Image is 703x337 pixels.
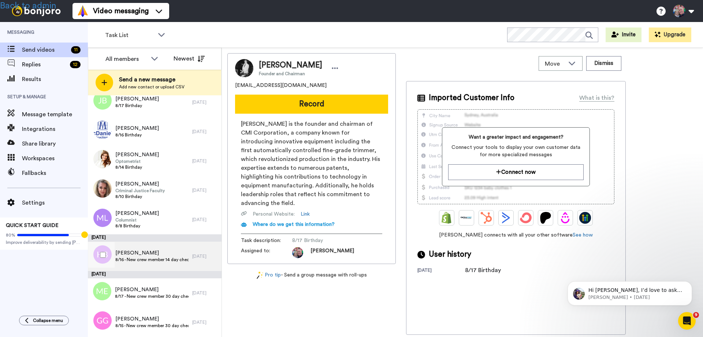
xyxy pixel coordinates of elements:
div: [DATE] [192,187,218,193]
iframe: Intercom notifications message [557,266,703,317]
span: 8/16 - New crew member 14 day check in [115,257,189,263]
div: [DATE] [192,290,218,296]
img: 16edb78e-f852-4aa4-806f-dc8ff179d4ce.jpg [93,150,112,168]
span: Collapse menu [33,318,63,323]
span: Results [22,75,88,84]
span: [PERSON_NAME] connects with all your other software [417,231,614,239]
div: What is this? [579,94,614,102]
span: 80% [6,232,15,238]
button: Dismiss [586,56,621,71]
span: [PERSON_NAME] [115,95,159,103]
button: Connect now [448,164,583,180]
span: Task description : [241,237,292,244]
div: [DATE] [192,129,218,135]
div: Tooltip anchor [81,231,88,238]
span: 8/8 Birthday [115,223,159,229]
span: Improve deliverability by sending [PERSON_NAME]’s from your own email [6,239,82,245]
div: [DATE] [192,217,218,223]
span: Message template [22,110,88,119]
span: [PERSON_NAME] [115,210,159,217]
span: Replies [22,60,67,69]
span: [PERSON_NAME] [115,315,189,323]
div: - Send a group message with roll-ups [227,271,396,279]
img: GoHighLevel [579,212,591,224]
span: Add new contact or upload CSV [119,84,185,90]
span: Want a greater impact and engagement? [448,133,583,141]
img: magic-wand.svg [257,271,263,279]
span: [PERSON_NAME] [115,286,189,293]
span: Move [545,59,565,68]
img: 26b78687-d9a9-4a61-8dfb-44a5b01f28b0.jpg [93,121,112,139]
img: gg.png [93,311,112,330]
img: Shopify [441,212,453,224]
div: [DATE] [88,234,222,242]
img: Drip [559,212,571,224]
div: [DATE] [417,267,465,275]
img: Hubspot [480,212,492,224]
img: Ontraport [461,212,472,224]
span: Where do we get this information? [253,222,335,227]
span: [PERSON_NAME] [115,125,159,132]
div: [DATE] [192,253,218,259]
span: Video messaging [93,6,149,16]
div: 11 [71,46,81,54]
div: [DATE] [88,271,222,278]
span: Task List [105,31,154,40]
span: Integrations [22,125,88,133]
button: Newest [168,51,210,66]
a: Link [301,210,310,218]
img: me.png [93,282,111,300]
span: User history [429,249,471,260]
button: Upgrade [649,28,691,42]
button: Invite [606,28,641,42]
img: ml.png [93,209,112,227]
div: All members [105,55,147,63]
span: QUICK START GUIDE [6,223,59,228]
span: [PERSON_NAME] [115,151,159,158]
span: Criminal Justice Faculty [115,188,165,194]
div: [DATE] [192,158,218,164]
span: Personal Website : [253,210,295,218]
span: Workspaces [22,154,88,163]
div: 12 [70,61,81,68]
img: ActiveCampaign [500,212,512,224]
span: Imported Customer Info [429,92,514,103]
span: 8/17 Birthday [292,237,362,244]
span: Send a new message [119,75,185,84]
a: See how [573,232,593,238]
img: Patreon [540,212,551,224]
span: [PERSON_NAME] [115,249,189,257]
img: ConvertKit [520,212,532,224]
div: [DATE] [192,99,218,105]
span: [PERSON_NAME] [259,60,322,71]
img: Image of Bill Swisher [235,59,253,77]
span: [PERSON_NAME] [115,180,165,188]
span: Send videos [22,45,68,54]
button: Collapse menu [19,316,69,325]
span: Fallbacks [22,169,88,177]
span: 8/16 Birthday [115,132,159,138]
img: 93e35681-9668-42ee-85b6-ed7627e714ab-1749483529.jpg [292,247,303,258]
img: jb.png [93,91,112,110]
span: 8/17 Birthday [115,103,159,109]
span: Columnist [115,217,159,223]
span: 8/17 - New crew member 30 day check in [115,293,189,299]
div: 8/17 Birthday [465,266,502,275]
a: Pro tip [257,271,281,279]
span: Founder and Chairman [259,71,322,77]
span: Share library [22,139,88,148]
img: vm-color.svg [77,5,89,17]
span: 8/10 Birthday [115,194,165,199]
span: 9 [693,312,699,318]
span: Settings [22,198,88,207]
span: 8/14 Birthday [115,164,159,170]
div: [DATE] [192,319,218,325]
span: [PERSON_NAME] is the founder and chairman of CMI Corporation, a company known for introducing inn... [241,120,382,208]
span: [EMAIL_ADDRESS][DOMAIN_NAME] [235,82,327,89]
